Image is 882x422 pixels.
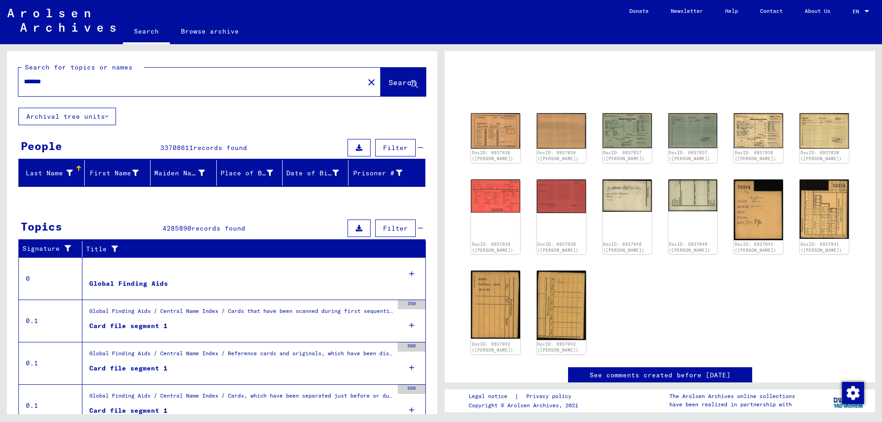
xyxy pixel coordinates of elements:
p: have been realized in partnership with [669,400,795,409]
span: 33708611 [160,144,193,152]
div: Last Name [23,166,84,180]
img: Arolsen_neg.svg [7,9,116,32]
button: Search [381,68,426,96]
button: Filter [375,139,416,156]
mat-header-cell: Maiden Name [151,160,216,186]
div: Place of Birth [220,166,284,180]
mat-header-cell: Last Name [19,160,85,186]
a: DocID: 6937038 ([PERSON_NAME]) [735,150,776,162]
div: 500 [398,342,425,352]
td: 0 [19,257,82,300]
a: Search [123,20,170,44]
button: Archival tree units [18,108,116,125]
img: 002.jpg [537,271,586,340]
div: Global Finding Aids / Central Name Index / Cards, which have been separated just before or during... [89,392,393,405]
div: Signature [23,242,84,256]
mat-header-cell: First Name [85,160,151,186]
a: Legal notice [469,392,515,401]
a: DocID: 6937042 ([PERSON_NAME]) [537,341,579,353]
a: DocID: 6937039 ([PERSON_NAME]) [472,242,513,253]
p: The Arolsen Archives online collections [669,392,795,400]
div: First Name [88,168,139,178]
div: Global Finding Aids / Central Name Index / Cards that have been scanned during first sequential m... [89,307,393,320]
div: Maiden Name [154,166,216,180]
img: 001.jpg [734,179,783,241]
a: Browse archive [170,20,250,42]
div: Date of Birth [286,166,350,180]
img: 002.jpg [668,113,718,148]
img: Change consent [842,382,864,404]
span: 4285890 [162,224,191,232]
img: yv_logo.png [831,389,866,412]
div: Card file segment 1 [89,321,168,331]
img: 002.jpg [668,179,718,212]
a: DocID: 6937037 ([PERSON_NAME]) [669,150,710,162]
mat-header-cell: Prisoner # [348,160,425,186]
img: 002.jpg [537,179,586,213]
img: 001.jpg [603,179,652,212]
a: DocID: 6937040 ([PERSON_NAME]) [669,242,710,253]
div: Maiden Name [154,168,204,178]
div: Date of Birth [286,168,339,178]
div: | [469,392,582,401]
a: DocID: 6937041 ([PERSON_NAME]) [801,242,842,253]
img: 002.jpg [800,179,849,239]
img: 001.jpg [471,179,520,213]
div: People [21,138,62,154]
div: Prisoner # [352,168,402,178]
span: Search [389,78,416,87]
div: 500 [398,385,425,394]
div: First Name [88,166,150,180]
a: DocID: 6937039 ([PERSON_NAME]) [537,242,579,253]
img: 001.jpg [471,113,520,149]
span: Filter [383,144,408,152]
td: 0.1 [19,342,82,384]
mat-icon: close [366,77,377,88]
div: Topics [21,218,62,235]
div: Title [86,242,417,256]
mat-header-cell: Date of Birth [283,160,348,186]
span: EN [853,8,863,15]
button: Filter [375,220,416,237]
a: DocID: 6937036 ([PERSON_NAME]) [537,150,579,162]
td: 0.1 [19,300,82,342]
span: Filter [383,224,408,232]
div: Card file segment 1 [89,406,168,416]
img: 001.jpg [603,113,652,148]
a: DocID: 6937041 ([PERSON_NAME]) [735,242,776,253]
div: Place of Birth [220,168,273,178]
a: DocID: 6937036 ([PERSON_NAME]) [472,150,513,162]
a: DocID: 6937042 ([PERSON_NAME]) [472,341,513,353]
div: Card file segment 1 [89,364,168,373]
p: Copyright © Arolsen Archives, 2021 [469,401,582,410]
img: 002.jpg [800,113,849,149]
div: Prisoner # [352,166,414,180]
span: records found [191,224,245,232]
span: records found [193,144,247,152]
div: Title [86,244,407,254]
div: Last Name [23,168,73,178]
img: 001.jpg [471,271,520,338]
div: Global Finding Aids [89,279,168,289]
div: Global Finding Aids / Central Name Index / Reference cards and originals, which have been discove... [89,349,393,362]
mat-header-cell: Place of Birth [217,160,283,186]
div: Signature [23,244,75,254]
a: DocID: 6937037 ([PERSON_NAME]) [603,150,644,162]
img: 001.jpg [734,113,783,148]
a: Privacy policy [519,392,582,401]
a: See comments created before [DATE] [590,370,731,380]
img: 002.jpg [537,113,586,149]
a: DocID: 6937040 ([PERSON_NAME]) [603,242,644,253]
div: 350 [398,300,425,309]
mat-label: Search for topics or names [25,63,133,71]
a: DocID: 6937038 ([PERSON_NAME]) [801,150,842,162]
button: Clear [362,73,381,91]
